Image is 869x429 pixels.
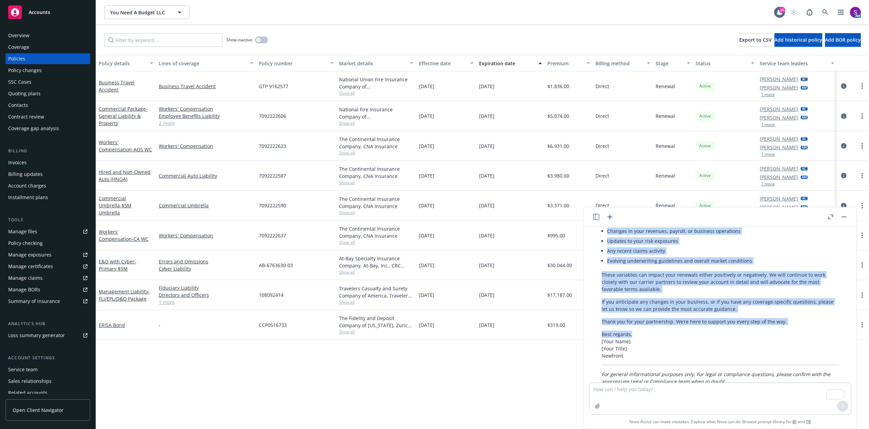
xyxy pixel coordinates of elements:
span: Active [698,113,712,119]
button: 1 more [761,93,775,97]
a: Start snowing [787,5,801,19]
div: The Continental Insurance Company, CNA Insurance [339,165,414,180]
a: more [858,321,866,329]
a: [PERSON_NAME] [760,84,798,91]
a: [PERSON_NAME] [760,204,798,211]
a: Quoting plans [5,88,90,99]
p: Thank you for your partnership. We’re here to support you every step of the way. [602,318,839,325]
span: [DATE] [479,83,494,90]
span: Show all [339,90,414,96]
span: Show all [339,269,414,275]
a: Commercial Umbrella [159,202,253,209]
button: 1 more [761,182,775,186]
span: Nova Assist can make mistakes. Explore what Nova can do: Browse prompt library for and [587,415,854,429]
a: Sales relationships [5,376,90,387]
span: $30,044.00 [547,262,572,269]
span: 7092222606 [259,112,286,120]
div: Policy changes [8,65,42,76]
a: TR [806,419,811,425]
a: Account charges [5,180,90,191]
a: Manage BORs [5,284,90,295]
p: Best regards, [Your Name] [Your Title] Newfront [602,331,839,359]
span: Active [698,143,712,149]
span: [DATE] [419,142,434,150]
a: Policies [5,53,90,64]
em: For general informational purposes only. For legal or compliance questions, please confirm with t... [602,371,830,385]
span: Renewal [656,142,675,150]
a: Switch app [834,5,848,19]
div: At-Bay Specialty Insurance Company, At-Bay, Inc., CRC Group [339,255,414,269]
div: Contacts [8,100,28,111]
a: [PERSON_NAME] [760,174,798,181]
button: 1 more [761,152,775,156]
span: $6,931.00 [547,142,569,150]
a: Hired and Non-Owned Auto (HNOA) [99,169,151,182]
span: - AOS WC [132,146,152,153]
span: [DATE] [479,142,494,150]
button: Status [693,55,757,71]
div: Premium [547,60,583,67]
span: [DATE] [479,262,494,269]
a: [PERSON_NAME] [760,195,798,202]
span: [DATE] [419,321,434,329]
div: Lines of coverage [159,60,246,67]
div: SSC Cases [8,77,31,87]
span: Renewal [656,172,675,179]
span: [DATE] [479,232,494,239]
a: circleInformation [840,82,848,90]
div: National Fire Insurance Company of [GEOGRAPHIC_DATA], CNA Insurance [339,106,414,120]
a: Coverage [5,42,90,53]
div: Manage BORs [8,284,40,295]
li: Any recent claims activity [607,246,839,256]
div: Billing updates [8,169,43,180]
a: more [858,171,866,180]
span: - General Liability & Property [99,106,148,126]
span: Active [698,203,712,209]
a: circleInformation [840,202,848,210]
a: Commercial Umbrella [99,195,131,216]
span: [DATE] [419,112,434,120]
span: Direct [595,83,609,90]
div: Manage claims [8,273,43,283]
a: Invoices [5,157,90,168]
img: photo [850,7,861,18]
div: Account settings [5,355,90,361]
span: Direct [595,172,609,179]
div: Effective date [419,60,466,67]
span: 7092222590 [259,202,286,209]
div: Contract review [8,111,44,122]
span: $5,074.00 [547,112,569,120]
a: Policy changes [5,65,90,76]
a: more [858,291,866,299]
span: Open Client Navigator [13,406,64,414]
a: Management Liability [99,288,150,302]
a: Service team [5,364,90,375]
span: [DATE] [419,202,434,209]
a: Coverage gap analysis [5,123,90,134]
a: more [858,202,866,210]
span: Active [698,83,712,89]
div: Overview [8,30,29,41]
a: Billing updates [5,169,90,180]
a: Commercial Auto Liability [159,172,253,179]
div: The Fidelity and Deposit Company of [US_STATE], Zurich Insurance Group [339,315,414,329]
span: Show inactive [226,37,252,43]
a: more [858,231,866,239]
div: Tools [5,217,90,223]
div: Market details [339,60,406,67]
div: Coverage gap analysis [8,123,59,134]
button: Premium [545,55,593,71]
span: Add BOR policy [825,37,861,43]
input: Filter by keyword... [104,33,222,47]
a: Cyber Liability [159,265,253,272]
div: Stage [656,60,683,67]
a: Search [818,5,832,19]
span: Export to CSV [739,37,772,43]
div: Manage files [8,226,37,237]
button: Policy number [256,55,336,71]
span: [DATE] [419,262,434,269]
div: Billing [5,148,90,154]
li: Changes in your revenues, payroll, or business operations [607,226,839,236]
a: circleInformation [840,171,848,180]
span: $1,836.00 [547,83,569,90]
